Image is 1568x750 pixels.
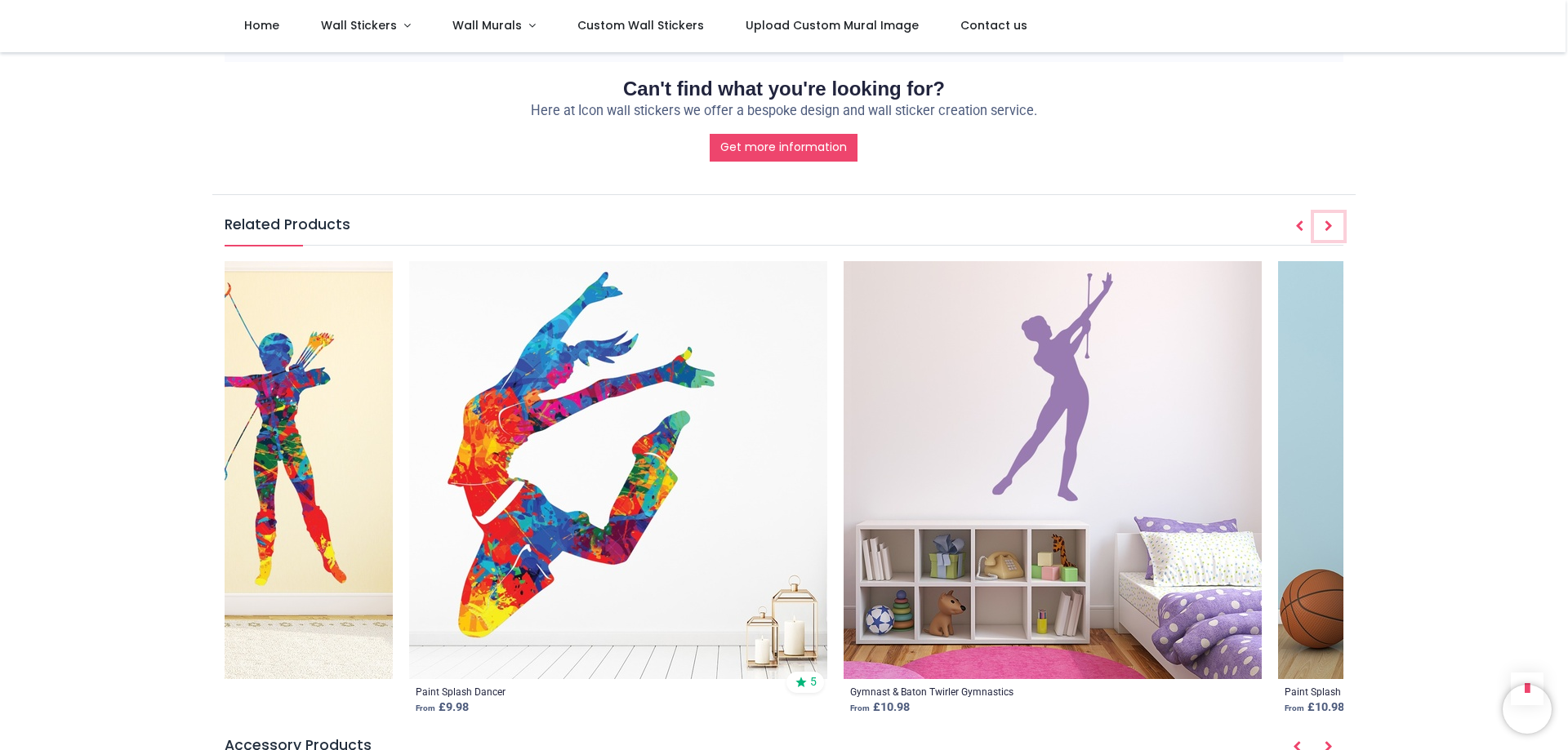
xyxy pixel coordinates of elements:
span: Wall Murals [452,17,522,33]
button: Prev [1285,213,1314,241]
h5: Related Products [225,215,1343,246]
a: Paint Splash Basketball Player [1285,686,1419,699]
span: From [416,703,435,712]
a: Get more information [710,134,857,162]
a: Paint Splash Dancer [416,686,506,699]
span: Custom Wall Stickers [577,17,704,33]
span: Home [244,17,279,33]
strong: £ 10.98 [1285,700,1344,714]
img: Paint Splash Dancer Wall Sticker [409,261,827,679]
span: 5 [810,674,817,690]
h2: Can't find what you're looking for? [225,75,1343,103]
button: Next [1314,213,1343,241]
span: Wall Stickers [321,17,397,33]
strong: £ 10.98 [850,700,910,714]
span: From [1285,703,1304,712]
iframe: Brevo live chat [1503,685,1552,734]
span: Contact us [960,17,1027,33]
p: Here at Icon wall stickers we offer a bespoke design and wall sticker creation service. [225,102,1343,121]
span: From [850,703,870,712]
a: Gymnast & Baton Twirler Gymnastics [850,686,1013,699]
img: Gymnast & Baton Twirler Gymnastics Wall Sticker [844,261,1262,679]
strong: £ 9.98 [416,700,469,714]
span: Upload Custom Mural Image [746,17,919,33]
